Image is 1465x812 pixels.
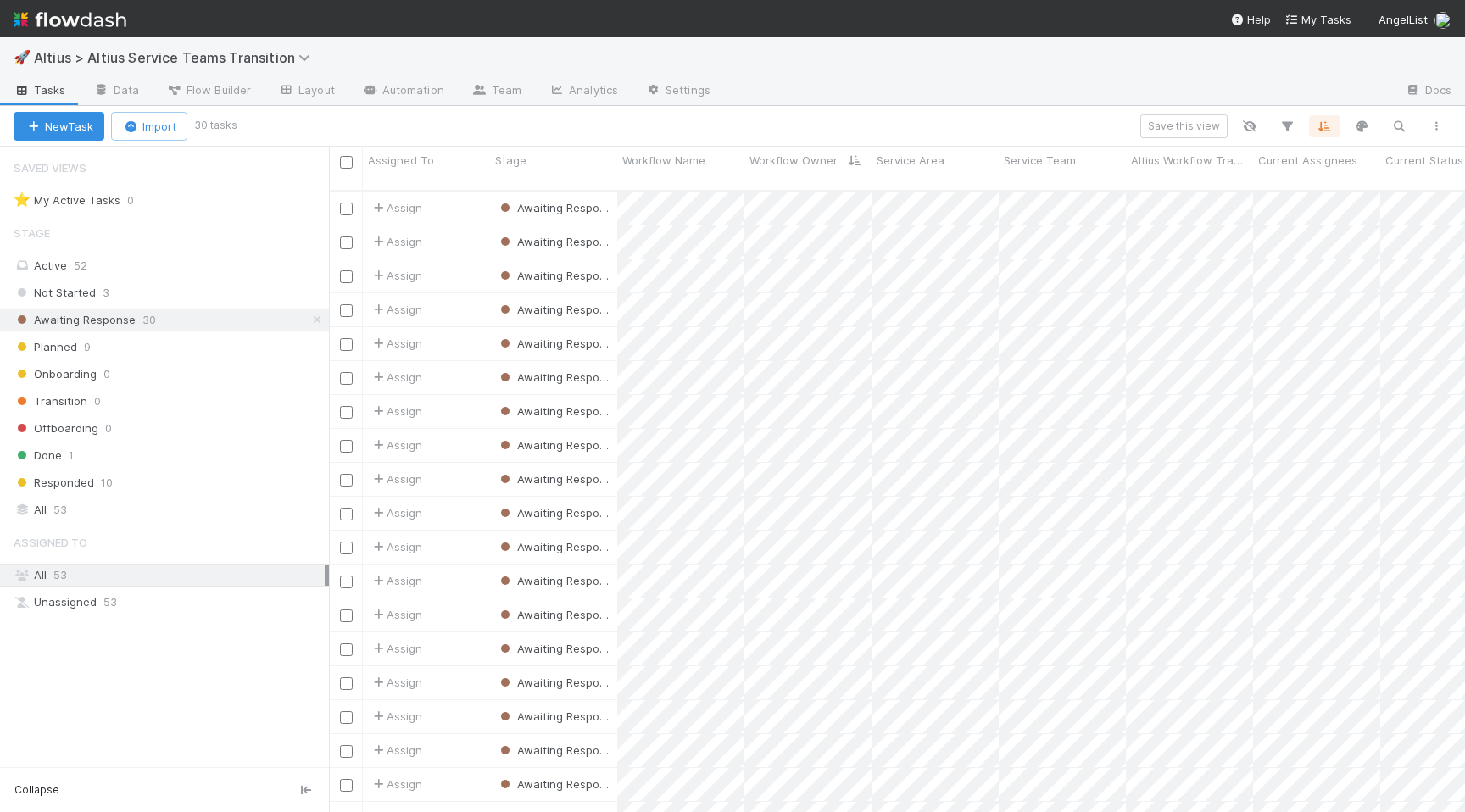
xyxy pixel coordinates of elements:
div: Awaiting Response [497,742,609,759]
span: Assign [370,606,422,623]
span: Awaiting Response [497,269,619,282]
div: Awaiting Response [497,572,609,589]
div: Awaiting Response [497,199,609,216]
span: Current Assignees [1258,152,1357,169]
a: Automation [348,78,458,105]
span: Awaiting Response [497,336,619,350]
div: Assign [370,674,422,691]
span: Assign [370,742,422,759]
span: Assign [370,470,422,487]
div: Awaiting Response [497,674,609,691]
input: Toggle Row Selected [340,338,353,351]
input: Toggle Row Selected [340,609,353,622]
span: 0 [103,364,110,385]
span: Awaiting Response [497,709,619,723]
span: Stage [14,216,50,250]
div: Awaiting Response [497,776,609,793]
span: Tasks [14,81,66,98]
div: My Active Tasks [14,190,120,211]
span: 52 [74,259,87,272]
span: Assign [370,403,422,420]
div: Awaiting Response [497,538,609,555]
input: Toggle Row Selected [340,203,353,215]
span: Awaiting Response [497,608,619,621]
div: Unassigned [14,592,325,613]
span: My Tasks [1284,13,1351,26]
span: Offboarding [14,418,98,439]
span: Saved Views [14,151,86,185]
span: Awaiting Response [497,676,619,689]
span: 1 [69,445,74,466]
span: Service Area [877,152,944,169]
a: Analytics [535,78,632,105]
span: Workflow Owner [749,152,838,169]
span: Awaiting Response [497,642,619,655]
img: avatar_ec94f6e9-05c5-4d36-a6c8-d0cea77c3c29.png [1434,12,1451,29]
div: Awaiting Response [497,301,609,318]
span: Altius > Altius Service Teams Transition [34,49,319,66]
span: 0 [94,391,101,412]
div: Awaiting Response [497,233,609,250]
input: Toggle Row Selected [340,576,353,588]
button: NewTask [14,112,104,141]
span: Awaiting Response [497,743,619,757]
span: Awaiting Response [14,309,136,331]
span: Assign [370,504,422,521]
span: Assign [370,335,422,352]
span: Assigned To [368,152,434,169]
a: My Tasks [1284,11,1351,28]
button: Import [111,112,187,141]
input: Toggle Row Selected [340,745,353,758]
span: Awaiting Response [497,404,619,418]
input: Toggle Row Selected [340,372,353,385]
input: Toggle All Rows Selected [340,156,353,169]
span: Assign [370,301,422,318]
span: Assign [370,233,422,250]
span: 3 [103,282,109,303]
span: Assign [370,776,422,793]
span: Assign [370,437,422,453]
span: Assign [370,640,422,657]
span: Responded [14,472,94,493]
input: Toggle Row Selected [340,711,353,724]
div: Awaiting Response [497,335,609,352]
span: Assign [370,369,422,386]
span: Assign [370,267,422,284]
input: Toggle Row Selected [340,304,353,317]
div: Awaiting Response [497,504,609,521]
div: Help [1230,11,1271,28]
span: Awaiting Response [497,472,619,486]
span: Assign [370,572,422,589]
input: Toggle Row Selected [340,542,353,554]
div: Awaiting Response [497,470,609,487]
a: Data [80,78,153,105]
span: 53 [53,568,67,581]
a: Docs [1391,78,1465,105]
a: Flow Builder [153,78,265,105]
span: Transition [14,391,87,412]
span: Assign [370,538,422,555]
span: Assign [370,708,422,725]
input: Toggle Row Selected [340,779,353,792]
span: 🚀 [14,50,31,64]
span: Stage [495,152,526,169]
span: Planned [14,336,77,358]
div: Awaiting Response [497,606,609,623]
span: Assigned To [14,526,87,559]
span: Workflow Name [622,152,705,169]
span: Awaiting Response [497,540,619,553]
img: logo-inverted-e16ddd16eac7371096b0.svg [14,5,126,34]
span: Collapse [14,782,59,798]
